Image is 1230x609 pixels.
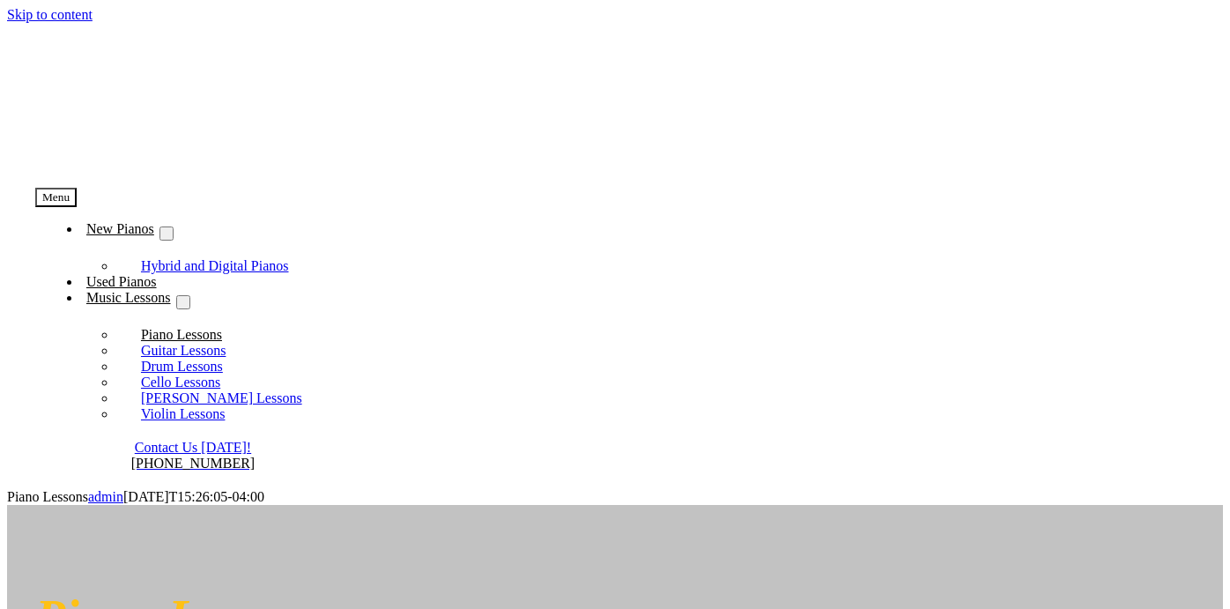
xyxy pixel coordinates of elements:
a: admin [88,489,123,504]
span: Guitar Lessons [141,343,226,358]
span: Used Pianos [86,274,157,289]
span: Piano Lessons [7,489,88,504]
button: Open submenu of New Pianos [159,227,174,241]
span: [DATE]T15:26:05-04:00 [123,489,264,504]
a: New Pianos [81,216,159,243]
a: Cello Lessons [116,362,245,402]
button: Menu [35,188,77,207]
span: Drum Lessons [141,359,223,374]
a: Used Pianos [81,269,162,296]
a: [PERSON_NAME] Lessons [116,378,327,418]
a: Violin Lessons [116,394,249,434]
span: New Pianos [86,221,154,236]
button: Open submenu of Music Lessons [176,295,190,309]
a: taylors-music-store-west-chester [35,154,300,169]
a: Piano Lessons [116,315,247,354]
span: Cello Lessons [141,375,220,390]
nav: Menu [35,188,592,422]
a: Contact Us [DATE]! [135,440,251,455]
span: Piano Lessons [141,327,222,342]
span: Violin Lessons [141,406,225,421]
a: Skip to content [7,7,93,22]
span: Hybrid and Digital Pianos [141,258,289,273]
a: Guitar Lessons [116,330,250,370]
a: Drum Lessons [116,346,248,386]
span: Music Lessons [86,290,171,305]
span: Menu [42,190,70,204]
a: Music Lessons [81,285,176,312]
a: Hybrid and Digital Pianos [116,246,314,286]
a: [PHONE_NUMBER] [131,456,255,471]
span: [PERSON_NAME] Lessons [141,390,302,405]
